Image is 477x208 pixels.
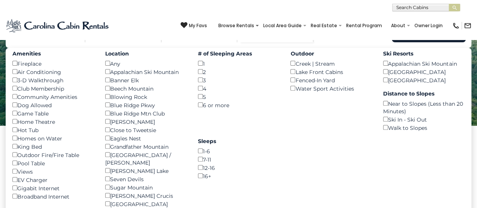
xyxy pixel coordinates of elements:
div: Club Membership [12,84,94,92]
a: My Favs [181,22,207,29]
a: About [387,20,409,31]
div: [PERSON_NAME] Lake [105,166,187,175]
div: Appalachian Ski Mountain [105,68,187,76]
div: Ski In - Ski Out [383,115,465,123]
div: [GEOGRAPHIC_DATA] [105,200,187,208]
div: 12-16 [198,163,279,172]
label: Distance to Slopes [383,90,465,97]
div: Fireplace [12,59,94,68]
div: 1 [198,59,279,68]
label: Amenities [12,50,94,57]
div: [PERSON_NAME] Crucis [105,191,187,200]
div: 1-6 [198,147,279,155]
div: Fenced-In Yard [290,76,372,84]
div: Close to Tweetsie [105,126,187,134]
a: Real Estate [307,20,341,31]
div: 2 [198,68,279,76]
div: Beech Mountain [105,84,187,92]
div: 3 [198,76,279,84]
div: Grandfather Mountain [105,142,187,151]
div: 16+ [198,172,279,180]
span: My Favs [189,22,207,29]
div: Game Table [12,109,94,117]
div: Outdoor Fire/Fire Table [12,151,94,159]
div: Blue Ridge Pkwy [105,101,187,109]
label: Sleeps [198,137,279,145]
div: Views [12,167,94,176]
div: 3-D Walkthrough [12,76,94,84]
img: mail-regular-black.png [464,22,471,29]
div: Water Sport Activities [290,84,372,92]
div: Any [105,59,187,68]
div: Homes on Water [12,134,94,142]
div: Blowing Rock [105,92,187,101]
div: Sugar Mountain [105,183,187,191]
div: Gigabit Internet [12,184,94,192]
div: Walk to Slopes [383,123,465,132]
div: Seven Devils [105,175,187,183]
div: Near to Slopes (Less than 20 Minutes) [383,99,465,115]
div: [GEOGRAPHIC_DATA] / [PERSON_NAME] [105,151,187,166]
label: Ski Resorts [383,50,465,57]
label: # of Sleeping Areas [198,50,279,57]
div: Dog Allowed [12,101,94,109]
div: [GEOGRAPHIC_DATA] [383,68,465,76]
label: Location [105,50,187,57]
div: Home Theatre [12,117,94,126]
div: Pool Table [12,159,94,167]
div: King Bed [12,142,94,151]
div: Banner Elk [105,76,187,84]
div: 6 or more [198,101,279,109]
a: Rental Program [342,20,386,31]
a: Local Area Guide [259,20,305,31]
div: 4 [198,84,279,92]
div: 5 [198,92,279,101]
div: Eagles Nest [105,134,187,142]
div: Appalachian Ski Mountain [383,59,465,68]
div: Lake Front Cabins [290,68,372,76]
img: phone-regular-black.png [452,22,460,29]
div: Blue Ridge Mtn Club [105,109,187,117]
a: Browse Rentals [215,20,258,31]
div: [GEOGRAPHIC_DATA] [383,76,465,84]
a: Owner Login [411,20,446,31]
div: Hot Tub [12,126,94,134]
div: Air Conditioning [12,68,94,76]
div: Creek | Stream [290,59,372,68]
div: Broadband Internet [12,192,94,200]
div: EV Charger [12,176,94,184]
label: Outdoor [290,50,372,57]
img: Blue-2.png [6,18,110,33]
div: 7-11 [198,155,279,163]
div: [PERSON_NAME] [105,117,187,126]
div: Community Amenities [12,92,94,101]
